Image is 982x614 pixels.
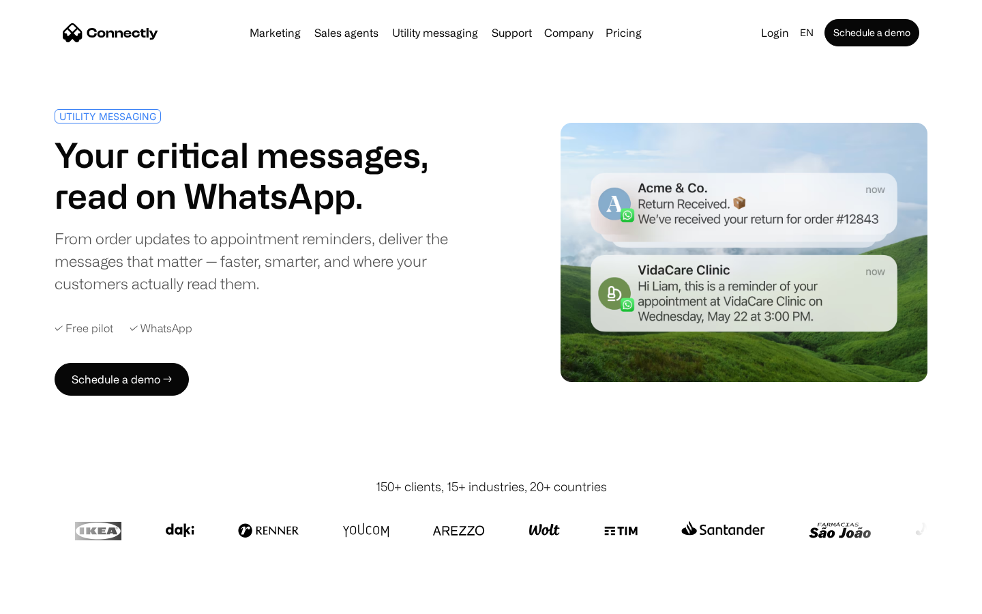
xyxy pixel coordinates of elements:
a: Schedule a demo → [55,363,189,396]
div: en [794,23,822,42]
div: 150+ clients, 15+ industries, 20+ countries [376,478,607,496]
ul: Language list [27,590,82,609]
div: ✓ Free pilot [55,322,113,335]
div: From order updates to appointment reminders, deliver the messages that matter — faster, smarter, ... [55,227,486,295]
div: Company [540,23,597,42]
div: Company [544,23,593,42]
a: Marketing [244,27,306,38]
a: Utility messaging [387,27,483,38]
aside: Language selected: English [14,589,82,609]
a: Sales agents [309,27,384,38]
div: ✓ WhatsApp [130,322,192,335]
a: home [63,23,158,43]
div: en [800,23,814,42]
h1: Your critical messages, read on WhatsApp. [55,134,486,216]
a: Support [486,27,537,38]
div: UTILITY MESSAGING [59,111,156,121]
a: Login [756,23,794,42]
a: Pricing [600,27,647,38]
a: Schedule a demo [824,19,919,46]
